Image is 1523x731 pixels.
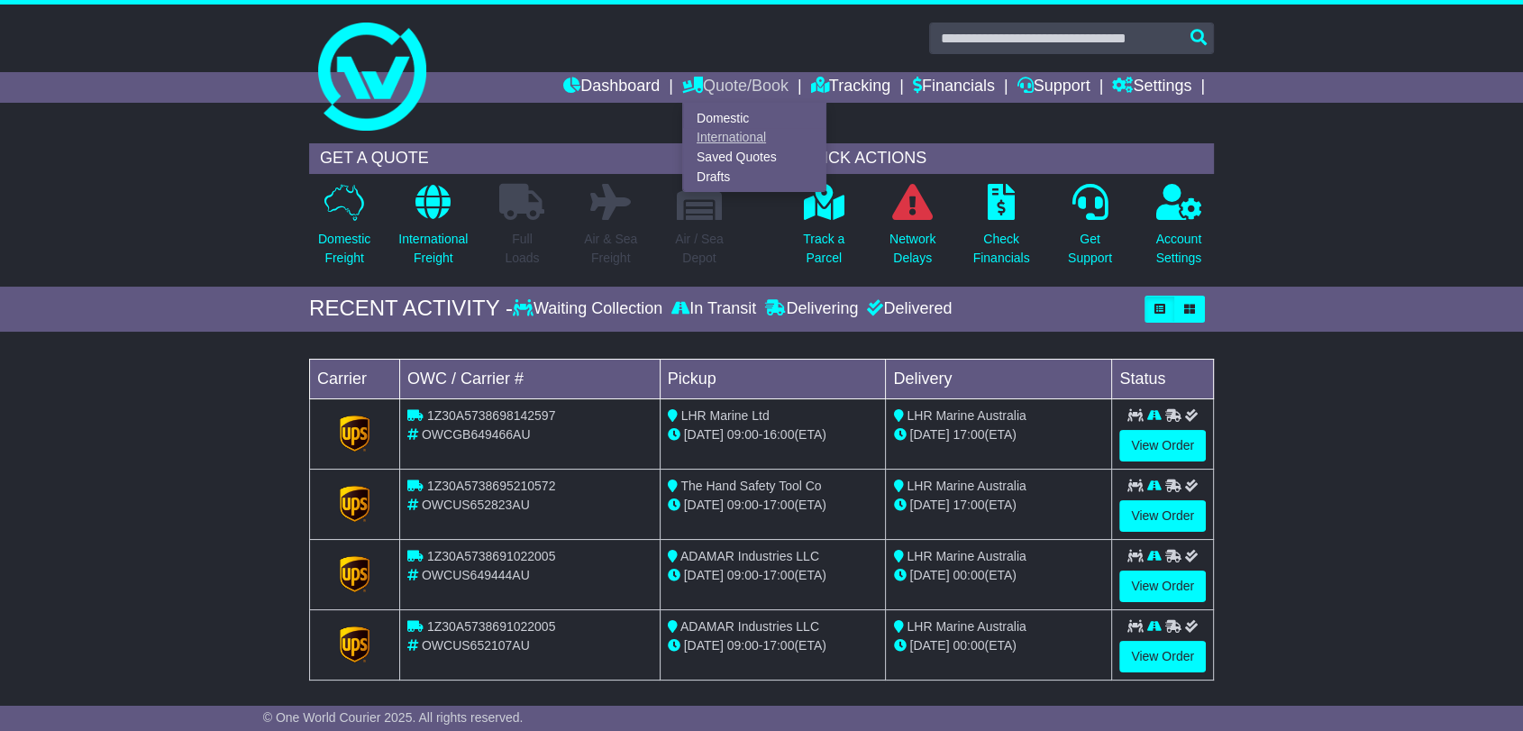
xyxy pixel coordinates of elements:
p: Check Financials [973,230,1030,268]
div: - (ETA) [668,425,879,444]
img: GetCarrierServiceLogo [340,486,370,522]
span: OWCUS652823AU [422,498,530,512]
span: The Hand Safety Tool Co [680,479,821,493]
div: - (ETA) [668,636,879,655]
p: Air / Sea Depot [675,230,724,268]
span: [DATE] [909,638,949,653]
a: Drafts [683,167,825,187]
a: Track aParcel [802,183,845,278]
span: 1Z30A5738695210572 [427,479,555,493]
div: Waiting Collection [513,299,667,319]
a: Saved Quotes [683,148,825,168]
a: InternationalFreight [397,183,469,278]
td: Carrier [310,359,400,398]
span: ADAMAR Industries LLC [680,549,819,563]
span: [DATE] [684,427,724,442]
a: DomesticFreight [317,183,371,278]
span: 09:00 [727,638,759,653]
p: Full Loads [499,230,544,268]
span: 09:00 [727,568,759,582]
a: Dashboard [563,72,660,103]
span: [DATE] [684,498,724,512]
span: 00:00 [953,568,984,582]
img: GetCarrierServiceLogo [340,626,370,662]
span: [DATE] [909,568,949,582]
p: Track a Parcel [803,230,844,268]
div: (ETA) [893,496,1104,515]
a: GetSupport [1067,183,1113,278]
span: 09:00 [727,427,759,442]
span: 17:00 [762,568,794,582]
div: Quote/Book [682,103,826,192]
p: Account Settings [1156,230,1202,268]
span: LHR Marine Australia [907,619,1026,634]
span: © One World Courier 2025. All rights reserved. [263,710,524,725]
span: OWCUS649444AU [422,568,530,582]
a: Domestic [683,108,825,128]
a: Tracking [811,72,890,103]
td: Delivery [886,359,1112,398]
div: (ETA) [893,566,1104,585]
p: Air & Sea Freight [584,230,637,268]
td: OWC / Carrier # [400,359,661,398]
span: LHR Marine Australia [907,408,1026,423]
div: GET A QUOTE [309,143,734,174]
span: 00:00 [953,638,984,653]
a: CheckFinancials [972,183,1031,278]
div: RECENT ACTIVITY - [309,296,513,322]
span: 1Z30A5738691022005 [427,619,555,634]
div: - (ETA) [668,566,879,585]
span: OWCGB649466AU [422,427,531,442]
img: GetCarrierServiceLogo [340,556,370,592]
div: Delivered [862,299,952,319]
p: Domestic Freight [318,230,370,268]
div: QUICK ACTIONS [789,143,1214,174]
span: 1Z30A5738691022005 [427,549,555,563]
span: 09:00 [727,498,759,512]
div: - (ETA) [668,496,879,515]
span: 17:00 [953,427,984,442]
span: 17:00 [762,498,794,512]
div: In Transit [667,299,761,319]
p: Network Delays [889,230,935,268]
span: 1Z30A5738698142597 [427,408,555,423]
span: 17:00 [953,498,984,512]
span: 16:00 [762,427,794,442]
a: View Order [1119,430,1206,461]
div: Delivering [761,299,862,319]
a: Quote/Book [682,72,789,103]
span: [DATE] [684,568,724,582]
a: Settings [1112,72,1191,103]
a: Support [1017,72,1090,103]
img: GetCarrierServiceLogo [340,416,370,452]
div: (ETA) [893,425,1104,444]
span: [DATE] [909,498,949,512]
a: International [683,128,825,148]
p: International Freight [398,230,468,268]
a: Financials [913,72,995,103]
td: Status [1112,359,1214,398]
a: View Order [1119,641,1206,672]
div: (ETA) [893,636,1104,655]
span: LHR Marine Australia [907,479,1026,493]
span: OWCUS652107AU [422,638,530,653]
span: [DATE] [909,427,949,442]
a: View Order [1119,500,1206,532]
a: View Order [1119,571,1206,602]
p: Get Support [1068,230,1112,268]
span: 17:00 [762,638,794,653]
span: LHR Marine Ltd [681,408,770,423]
a: NetworkDelays [889,183,936,278]
span: LHR Marine Australia [907,549,1026,563]
span: ADAMAR Industries LLC [680,619,819,634]
span: [DATE] [684,638,724,653]
a: AccountSettings [1155,183,1203,278]
td: Pickup [660,359,886,398]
